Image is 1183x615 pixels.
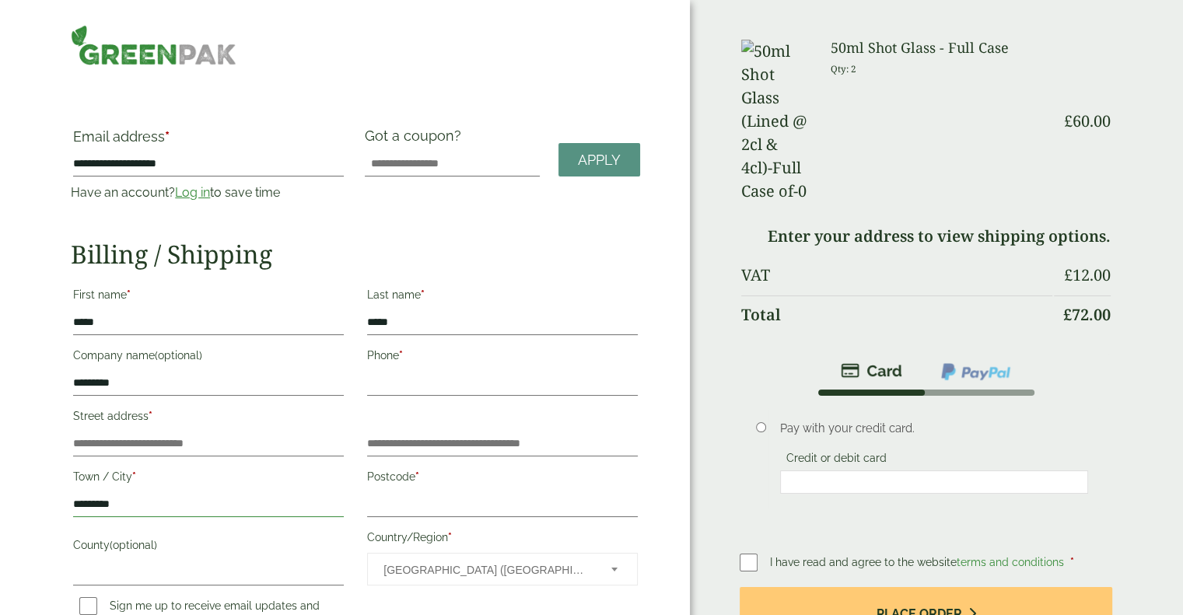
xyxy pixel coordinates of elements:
a: terms and conditions [957,556,1064,568]
label: Town / City [73,466,344,492]
label: Country/Region [367,526,638,553]
abbr: required [165,128,170,145]
span: Country/Region [367,553,638,585]
span: (optional) [155,349,202,362]
abbr: required [399,349,403,362]
abbr: required [415,470,419,483]
abbr: required [1070,556,1074,568]
span: £ [1064,110,1073,131]
label: Street address [73,405,344,432]
th: Total [741,295,1052,334]
small: Qty: 2 [831,63,856,75]
a: Log in [175,185,210,200]
label: Company name [73,344,344,371]
img: GreenPak Supplies [71,25,236,65]
img: stripe.png [841,362,902,380]
span: Apply [578,152,621,169]
h3: 50ml Shot Glass - Full Case [831,40,1052,57]
input: Sign me up to receive email updates and news(optional) [79,597,97,615]
a: Apply [558,143,640,176]
span: United Kingdom (UK) [383,554,590,586]
label: County [73,534,344,561]
label: Last name [367,284,638,310]
span: £ [1063,304,1072,325]
label: Got a coupon? [365,128,467,152]
td: Enter your address to view shipping options. [741,218,1111,255]
img: ppcp-gateway.png [940,362,1012,382]
h2: Billing / Shipping [71,239,640,269]
abbr: required [149,410,152,422]
abbr: required [448,531,452,543]
label: Email address [73,130,344,152]
abbr: required [132,470,136,483]
span: (optional) [110,539,157,551]
abbr: required [127,288,131,301]
iframe: Secure card payment input frame [785,475,1083,489]
abbr: required [421,288,425,301]
bdi: 12.00 [1064,264,1111,285]
p: Pay with your credit card. [780,420,1088,437]
bdi: 60.00 [1064,110,1111,131]
label: Credit or debit card [780,452,893,469]
img: 50ml Shot Glass (Lined @ 2cl & 4cl)-Full Case of-0 [741,40,812,203]
span: I have read and agree to the website [770,556,1067,568]
label: Postcode [367,466,638,492]
label: Phone [367,344,638,371]
bdi: 72.00 [1063,304,1111,325]
th: VAT [741,257,1052,294]
label: First name [73,284,344,310]
p: Have an account? to save time [71,183,346,202]
span: £ [1064,264,1073,285]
